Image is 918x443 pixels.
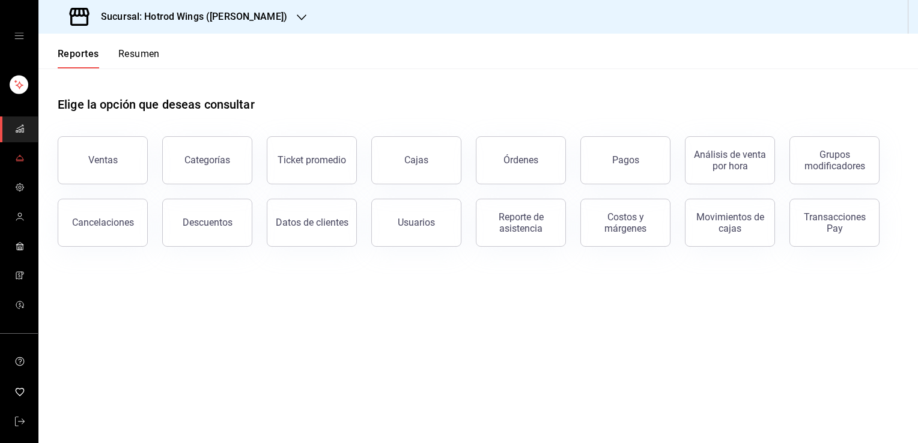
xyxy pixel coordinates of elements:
[162,199,252,247] button: Descuentos
[476,136,566,184] button: Órdenes
[371,136,461,184] button: Cajas
[72,217,134,228] div: Cancelaciones
[484,211,558,234] div: Reporte de asistencia
[58,48,99,68] button: Reportes
[91,10,287,24] h3: Sucursal: Hotrod Wings ([PERSON_NAME])
[183,217,233,228] div: Descuentos
[580,199,670,247] button: Costos y márgenes
[588,211,663,234] div: Costos y márgenes
[476,199,566,247] button: Reporte de asistencia
[789,136,880,184] button: Grupos modificadores
[88,154,118,166] div: Ventas
[371,199,461,247] button: Usuarios
[693,211,767,234] div: Movimientos de cajas
[58,48,160,68] div: navigation tabs
[404,154,428,166] div: Cajas
[162,136,252,184] button: Categorías
[685,136,775,184] button: Análisis de venta por hora
[503,154,538,166] div: Órdenes
[693,149,767,172] div: Análisis de venta por hora
[612,154,639,166] div: Pagos
[267,136,357,184] button: Ticket promedio
[267,199,357,247] button: Datos de clientes
[797,149,872,172] div: Grupos modificadores
[685,199,775,247] button: Movimientos de cajas
[14,31,24,41] button: open drawer
[789,199,880,247] button: Transacciones Pay
[580,136,670,184] button: Pagos
[118,48,160,68] button: Resumen
[276,217,348,228] div: Datos de clientes
[58,95,255,113] h1: Elige la opción que deseas consultar
[58,199,148,247] button: Cancelaciones
[278,154,346,166] div: Ticket promedio
[797,211,872,234] div: Transacciones Pay
[58,136,148,184] button: Ventas
[184,154,230,166] div: Categorías
[398,217,435,228] div: Usuarios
